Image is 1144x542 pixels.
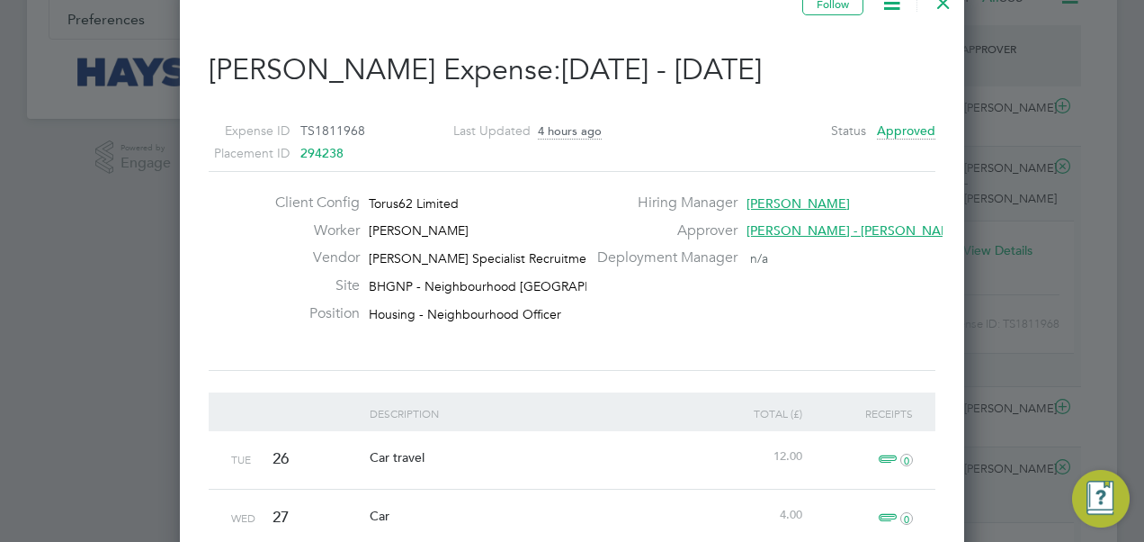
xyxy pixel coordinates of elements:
[538,123,602,140] span: 4 hours ago
[369,195,459,212] span: Torus62 Limited
[369,306,561,322] span: Housing - Neighbourhood Officer
[807,393,917,434] div: Receipts
[273,449,289,468] span: 26
[586,221,737,240] label: Approver
[300,145,344,161] span: 294238
[261,221,360,240] label: Worker
[369,278,662,294] span: BHGNP - Neighbourhood [GEOGRAPHIC_DATA]…
[746,222,964,239] span: [PERSON_NAME] - [PERSON_NAME]
[261,304,360,323] label: Position
[231,452,251,466] span: Tue
[369,222,469,239] span: [PERSON_NAME]
[586,194,737,212] label: Hiring Manager
[773,448,802,464] span: 12.00
[900,454,913,466] i: 0
[370,508,389,524] span: Car
[750,250,768,266] span: n/a
[696,393,807,434] div: Total (£)
[586,248,737,267] label: Deployment Manager
[186,120,290,142] label: Expense ID
[261,194,360,212] label: Client Config
[370,449,425,465] span: Car travel
[209,51,935,89] h2: [PERSON_NAME] Expense:
[877,122,935,140] span: Approved
[1072,470,1130,528] button: Engage Resource Center
[231,510,255,525] span: Wed
[900,512,913,525] i: 0
[261,248,360,267] label: Vendor
[561,52,762,87] span: [DATE] - [DATE]
[186,142,290,165] label: Placement ID
[273,508,289,527] span: 27
[831,120,866,142] label: Status
[369,250,644,266] span: [PERSON_NAME] Specialist Recruitment Limited
[261,276,360,295] label: Site
[780,507,802,522] span: 4.00
[427,120,531,142] label: Last Updated
[365,393,697,434] div: Description
[746,195,850,212] span: [PERSON_NAME]
[300,122,365,139] span: TS1811968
